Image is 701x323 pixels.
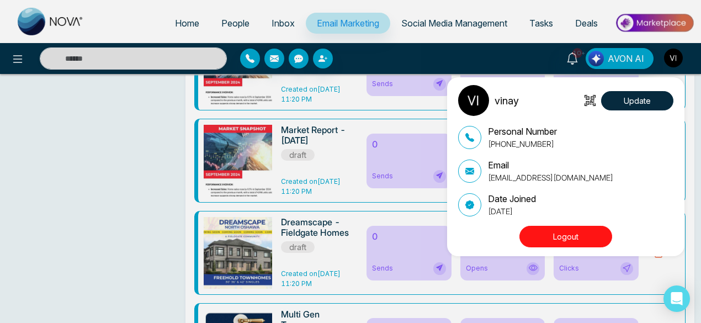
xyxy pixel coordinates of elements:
div: Open Intercom Messenger [663,285,690,312]
p: vinay [495,93,519,108]
p: Date Joined [488,192,536,205]
p: Email [488,158,613,172]
p: [EMAIL_ADDRESS][DOMAIN_NAME] [488,172,613,183]
button: Update [601,91,673,110]
p: Personal Number [488,125,557,138]
button: Logout [519,226,612,247]
p: [PHONE_NUMBER] [488,138,557,150]
p: [DATE] [488,205,536,217]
